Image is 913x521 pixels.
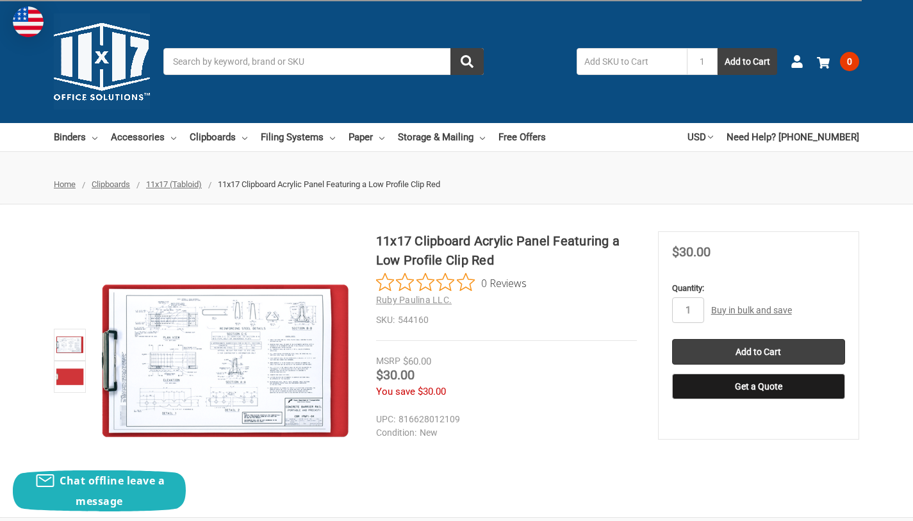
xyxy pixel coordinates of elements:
span: $60.00 [403,356,431,367]
img: 11x17 Clipboard Acrylic Panel Featuring a Low Profile Clip Red [56,363,84,391]
a: 0 [817,45,859,78]
img: 11x17.com [54,13,150,110]
button: Add to Cart [718,48,777,75]
div: MSRP [376,354,400,368]
span: Chat offline leave a message [60,474,165,508]
a: Accessories [111,123,176,151]
a: Binders [54,123,97,151]
span: 11x17 Clipboard Acrylic Panel Featuring a Low Profile Clip Red [218,179,440,189]
a: Ruby Paulina LLC. [376,295,452,305]
span: $30.00 [418,386,446,397]
a: Clipboards [190,123,247,151]
input: Add SKU to Cart [577,48,687,75]
span: 0 Reviews [481,273,527,292]
a: Buy in bulk and save [711,305,792,315]
span: $30.00 [376,367,415,383]
a: Need Help? [PHONE_NUMBER] [727,123,859,151]
a: 11x17 (Tabloid) [146,179,202,189]
a: Filing Systems [261,123,335,151]
dd: 816628012109 [376,413,631,426]
a: Storage & Mailing [398,123,485,151]
label: Quantity: [672,282,845,295]
a: Home [54,179,76,189]
button: Rated 0 out of 5 stars from 0 reviews. Jump to reviews. [376,273,527,292]
a: Paper [349,123,384,151]
a: Clipboards [92,179,130,189]
button: Chat offline leave a message [13,470,186,511]
a: Free Offers [498,123,546,151]
img: 11x17 Clipboard Acrylic Panel Featuring a Low Profile Clip Red [96,231,355,490]
button: Get a Quote [672,374,845,399]
a: USD [687,123,713,151]
h1: 11x17 Clipboard Acrylic Panel Featuring a Low Profile Clip Red [376,231,637,270]
dt: SKU: [376,313,395,327]
span: 0 [840,52,859,71]
input: Add to Cart [672,339,845,365]
img: duty and tax information for United States [13,6,44,37]
dd: New [376,426,631,440]
dt: UPC: [376,413,395,426]
dt: Condition: [376,426,416,440]
input: Search by keyword, brand or SKU [163,48,484,75]
dd: 544160 [376,313,637,327]
span: You save [376,386,415,397]
span: $30.00 [672,244,711,260]
img: 11x17 Clipboard Acrylic Panel Featuring a Low Profile Clip Red [56,331,84,359]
